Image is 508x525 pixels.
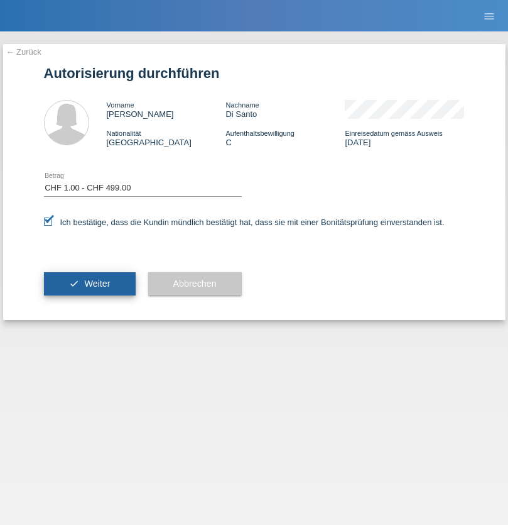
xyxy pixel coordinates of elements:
[477,12,502,19] a: menu
[107,128,226,147] div: [GEOGRAPHIC_DATA]
[44,65,465,81] h1: Autorisierung durchführen
[225,101,259,109] span: Nachname
[84,279,110,289] span: Weiter
[345,128,464,147] div: [DATE]
[44,218,445,227] label: Ich bestätige, dass die Kundin mündlich bestätigt hat, dass sie mit einer Bonitätsprüfung einvers...
[6,47,41,57] a: ← Zurück
[345,130,442,137] span: Einreisedatum gemäss Ausweis
[107,130,141,137] span: Nationalität
[44,272,136,296] button: check Weiter
[225,100,345,119] div: Di Santo
[483,10,495,23] i: menu
[69,279,79,289] i: check
[173,279,217,289] span: Abbrechen
[148,272,242,296] button: Abbrechen
[225,130,294,137] span: Aufenthaltsbewilligung
[107,101,134,109] span: Vorname
[225,128,345,147] div: C
[107,100,226,119] div: [PERSON_NAME]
